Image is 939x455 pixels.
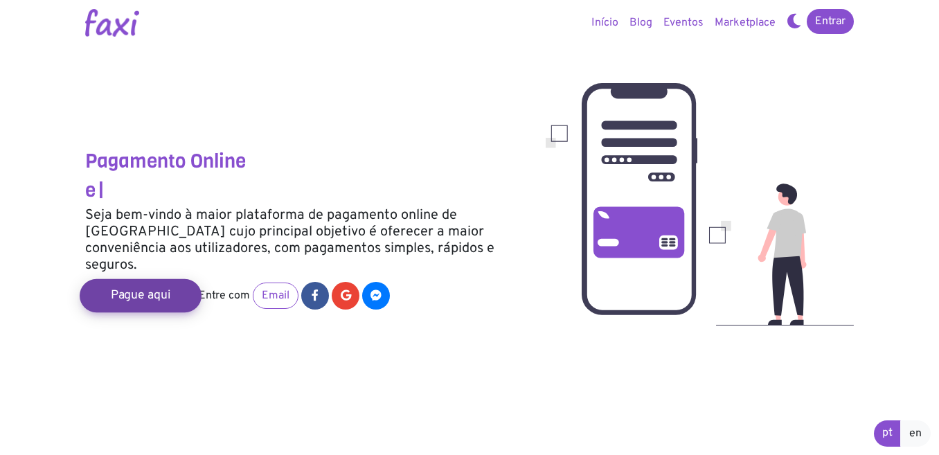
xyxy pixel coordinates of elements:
[900,420,931,447] a: en
[85,177,96,203] span: e
[80,279,202,312] a: Pague aqui
[624,9,658,37] a: Blog
[85,9,139,37] img: Logotipo Faxi Online
[85,207,525,274] h5: Seja bem-vindo à maior plataforma de pagamento online de [GEOGRAPHIC_DATA] cujo principal objetiv...
[874,420,901,447] a: pt
[199,289,250,303] span: Entre com
[807,9,854,34] a: Entrar
[85,150,525,173] h3: Pagamento Online
[586,9,624,37] a: Início
[709,9,781,37] a: Marketplace
[658,9,709,37] a: Eventos
[253,283,298,309] a: Email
